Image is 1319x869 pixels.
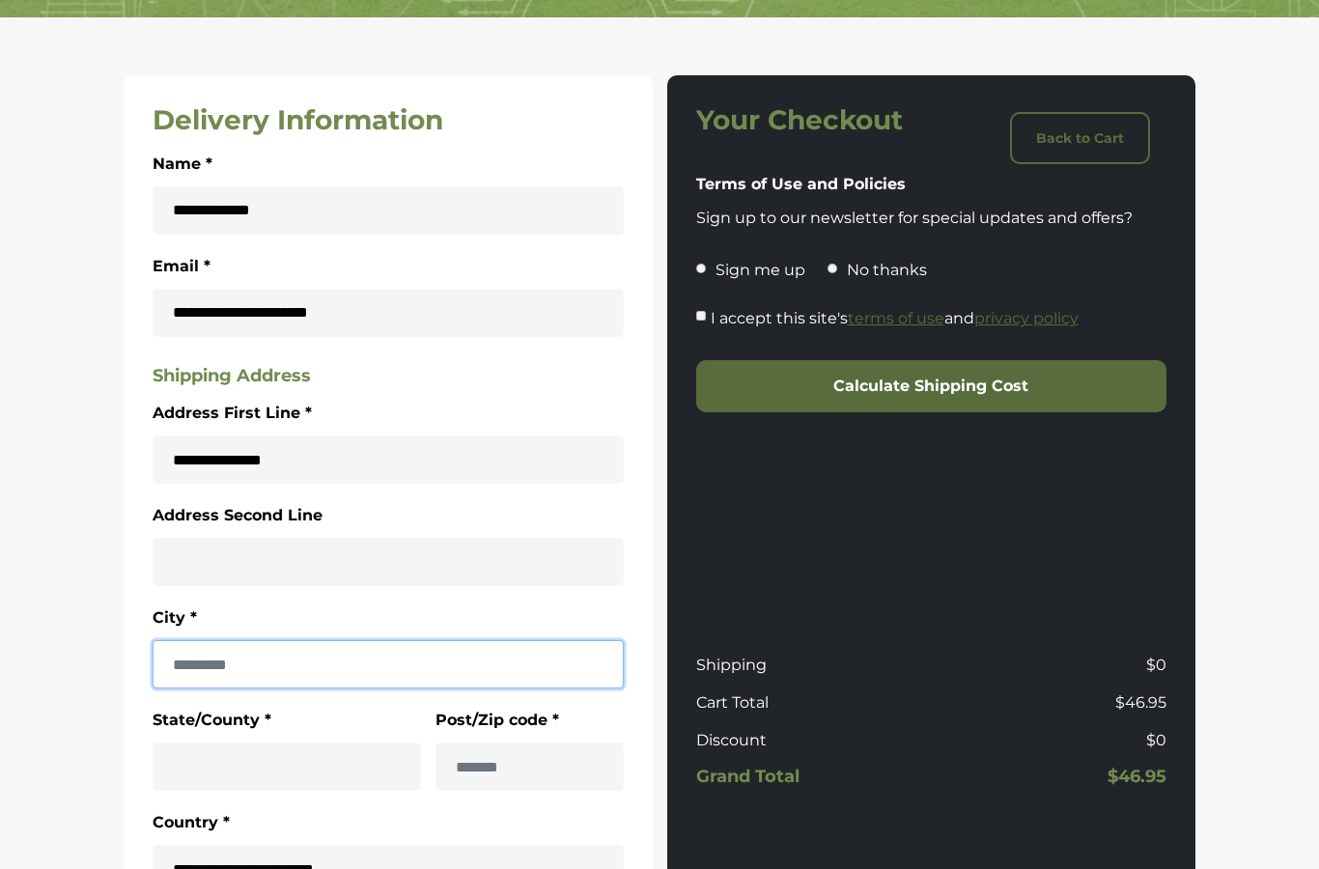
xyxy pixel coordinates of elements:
h3: Delivery Information [153,104,624,137]
label: Country * [153,810,230,835]
p: Discount [696,729,924,752]
p: Shipping [696,654,924,677]
p: No thanks [847,259,927,282]
label: City * [153,605,197,631]
p: Cart Total [696,691,924,715]
p: Sign me up [716,259,805,282]
a: privacy policy [974,309,1079,327]
h5: $46.95 [939,767,1166,788]
label: Address First Line * [153,401,312,426]
label: Address Second Line [153,503,323,528]
button: Calculate Shipping Cost [696,360,1167,412]
a: terms of use [848,309,944,327]
p: $46.95 [939,691,1166,715]
a: Back to Cart [1010,112,1150,164]
label: Post/Zip code * [435,708,559,733]
label: Terms of Use and Policies [696,172,906,197]
label: Name * [153,152,212,177]
p: $0 [939,654,1166,677]
label: Email * [153,254,210,279]
label: State/County * [153,708,271,733]
h5: Shipping Address [153,366,624,387]
h5: Grand Total [696,767,924,788]
h3: Your Checkout [696,104,924,137]
p: $0 [939,729,1166,752]
p: Sign up to our newsletter for special updates and offers? [696,207,1167,230]
label: I accept this site's and [711,306,1079,331]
